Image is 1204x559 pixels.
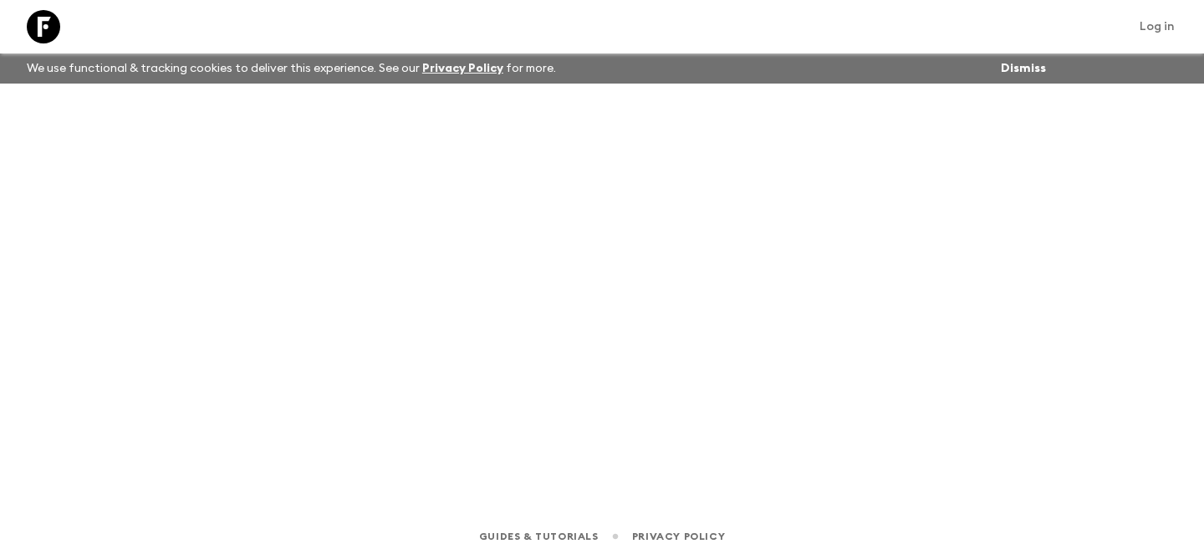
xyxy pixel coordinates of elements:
p: We use functional & tracking cookies to deliver this experience. See our for more. [20,53,563,84]
a: Log in [1130,15,1184,38]
button: Dismiss [997,57,1050,80]
a: Privacy Policy [422,63,503,74]
a: Privacy Policy [632,527,725,546]
a: Guides & Tutorials [479,527,599,546]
